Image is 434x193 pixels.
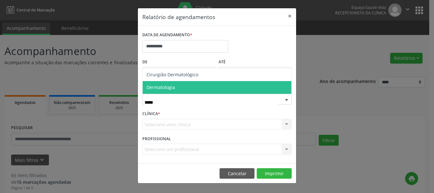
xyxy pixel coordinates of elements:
button: Cancelar [220,168,254,179]
h5: Relatório de agendamentos [142,13,215,21]
button: Close [283,8,296,24]
label: De [142,57,215,67]
label: CLÍNICA [142,109,160,119]
button: Imprimir [257,168,292,179]
span: Dermatologia [146,84,175,90]
label: DATA DE AGENDAMENTO [142,30,192,40]
label: ATÉ [219,57,292,67]
label: PROFISSIONAL [142,134,171,144]
span: Cirurgião Dermatológico [146,72,198,78]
